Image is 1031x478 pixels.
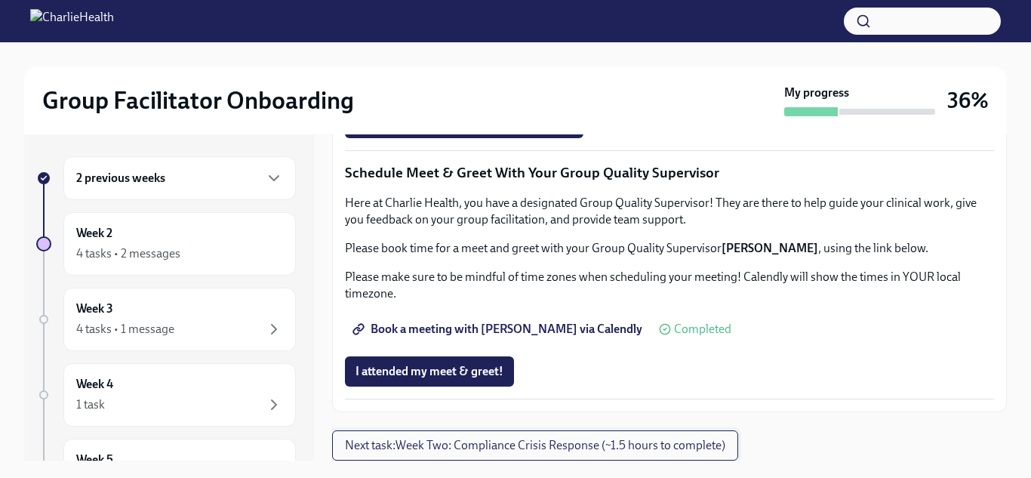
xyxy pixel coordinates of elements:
h6: Week 5 [76,452,113,468]
span: Next task : Week Two: Compliance Crisis Response (~1.5 hours to complete) [345,438,725,453]
span: Book a meeting with [PERSON_NAME] via Calendly [355,322,642,337]
h6: Week 2 [76,225,112,242]
h2: Group Facilitator Onboarding [42,85,354,116]
div: 4 tasks • 2 messages [76,245,180,262]
h6: 2 previous weeks [76,170,165,187]
a: Week 24 tasks • 2 messages [36,212,296,276]
p: Schedule Meet & Greet With Your Group Quality Supervisor [345,163,994,183]
div: 4 tasks • 1 message [76,321,174,338]
a: Week 41 task [36,363,296,427]
div: 2 previous weeks [63,156,296,200]
h6: Week 4 [76,376,113,393]
a: Week 34 tasks • 1 message [36,288,296,351]
h6: Week 3 [76,301,113,317]
span: Completed [674,323,731,335]
button: I attended my meet & greet! [345,356,514,387]
p: Please make sure to be mindful of time zones when scheduling your meeting! Calendly will show the... [345,269,994,302]
span: I attended my meet & greet! [355,364,503,379]
div: 1 task [76,396,105,413]
strong: My progress [784,85,849,101]
strong: [PERSON_NAME] [722,241,818,255]
img: CharlieHealth [30,9,114,33]
h3: 36% [947,87,989,114]
p: Please book time for a meet and greet with your Group Quality Supervisor , using the link below. [345,240,994,257]
p: Here at Charlie Health, you have a designated Group Quality Supervisor! They are there to help gu... [345,195,994,228]
a: Book a meeting with [PERSON_NAME] via Calendly [345,314,653,344]
button: Next task:Week Two: Compliance Crisis Response (~1.5 hours to complete) [332,430,738,461]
